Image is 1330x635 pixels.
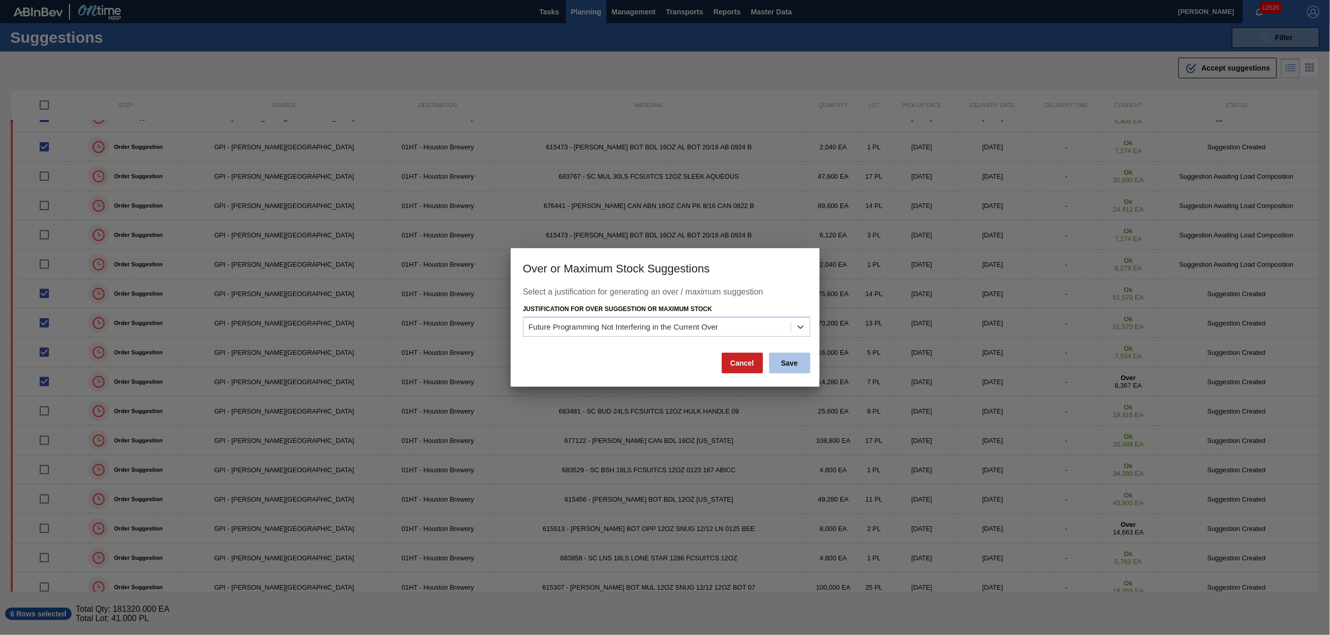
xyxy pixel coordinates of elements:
[523,287,807,302] div: Select a justification for generating an over / maximum suggestion
[523,305,713,313] label: Justification for Over Suggestion or Maximum Stock
[529,322,718,331] div: Future Programming Not Interfering in the Current Over
[769,353,810,373] button: Save
[511,248,820,287] h3: Over or Maximum Stock Suggestions
[722,353,763,373] button: Cancel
